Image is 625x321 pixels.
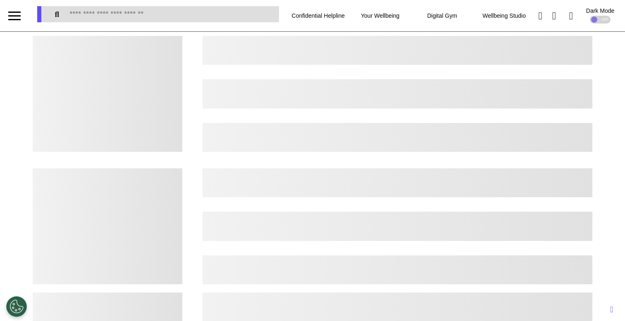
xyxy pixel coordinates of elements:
div: Digital Gym [411,4,473,27]
div: Wellbeing Studio [473,4,535,27]
div: Your Wellbeing [349,4,411,27]
div: OFF [590,16,611,24]
div: Dark Mode [586,8,614,14]
button: Open Preferences [6,296,27,317]
div: Confidential Helpline [287,4,349,27]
